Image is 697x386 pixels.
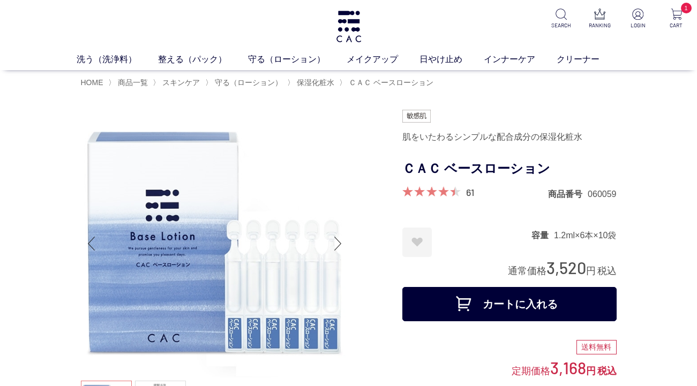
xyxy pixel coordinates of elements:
a: スキンケア [160,78,200,87]
span: 1 [681,3,692,13]
a: LOGIN [626,9,650,29]
span: 保湿化粧水 [297,78,334,87]
div: Next slide [327,222,349,265]
dt: 商品番号 [548,188,588,200]
p: RANKING [587,21,612,29]
li: 〉 [108,78,151,88]
a: お気に入りに登録する [402,228,432,257]
a: 守る（ローション） [248,53,347,66]
span: スキンケア [162,78,200,87]
span: 商品一覧 [118,78,148,87]
p: LOGIN [626,21,650,29]
p: CART [664,21,688,29]
a: SEARCH [549,9,574,29]
span: 円 [586,366,596,376]
a: ＣＡＣ ベースローション [347,78,433,87]
dt: 容量 [531,230,554,241]
li: 〉 [205,78,285,88]
img: logo [335,11,363,42]
span: 守る（ローション） [215,78,282,87]
div: Previous slide [81,222,102,265]
a: 守る（ローション） [213,78,282,87]
img: ＣＡＣ ベースローション [81,110,349,377]
span: 3,168 [550,358,586,377]
a: 1 CART [664,9,688,29]
li: 〉 [153,78,203,88]
span: 円 [586,266,596,276]
h1: ＣＡＣ ベースローション [402,157,617,181]
a: RANKING [587,9,612,29]
a: 日やけ止め [419,53,484,66]
a: インナーケア [484,53,557,66]
span: ＣＡＣ ベースローション [349,78,433,87]
a: 整える（パック） [158,53,248,66]
img: 敏感肌 [402,110,431,123]
li: 〉 [339,78,436,88]
dd: 060059 [588,188,616,200]
a: 商品一覧 [116,78,148,87]
p: SEARCH [549,21,574,29]
span: 税込 [597,266,617,276]
span: 税込 [597,366,617,376]
dd: 1.2ml×6本×10袋 [554,230,617,241]
a: 保湿化粧水 [295,78,334,87]
div: 肌をいたわるシンプルな配合成分の保湿化粧水 [402,128,617,146]
span: 通常価格 [508,266,546,276]
a: クリーナー [557,53,621,66]
button: カートに入れる [402,287,617,321]
a: メイクアップ [347,53,419,66]
a: 洗う（洗浄料） [77,53,158,66]
span: 3,520 [546,258,586,277]
a: 61 [466,186,474,198]
div: 送料無料 [576,340,617,355]
li: 〉 [287,78,337,88]
a: HOME [81,78,103,87]
span: 定期価格 [512,365,550,376]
